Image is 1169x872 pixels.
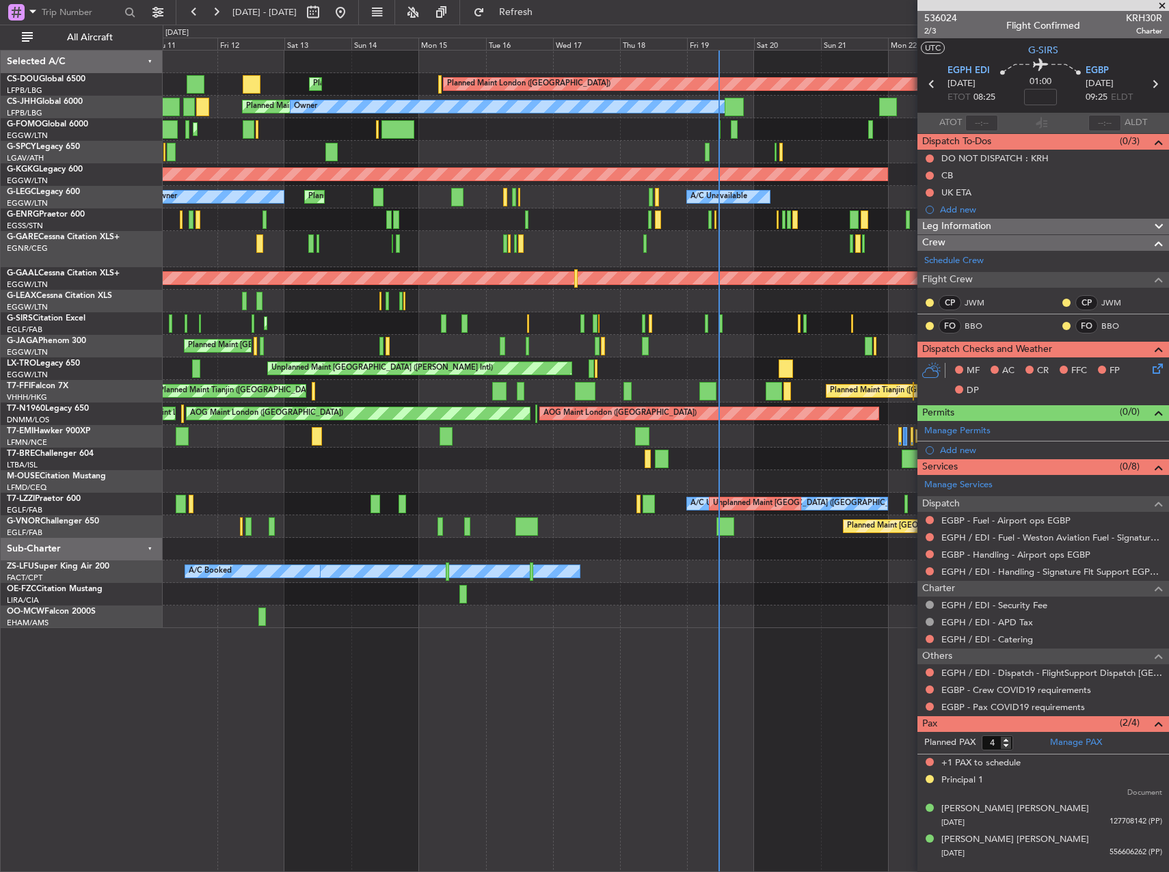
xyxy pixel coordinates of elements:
[1006,18,1080,33] div: Flight Confirmed
[7,108,42,118] a: LFPB/LBG
[7,233,38,241] span: G-GARE
[924,736,976,750] label: Planned PAX
[159,381,319,401] div: Planned Maint Tianjin ([GEOGRAPHIC_DATA])
[7,405,45,413] span: T7-N1960
[922,219,991,234] span: Leg Information
[1037,364,1049,378] span: CR
[190,403,343,424] div: AOG Maint London ([GEOGRAPHIC_DATA])
[922,459,958,475] span: Services
[1071,364,1087,378] span: FFC
[965,297,995,309] a: JWM
[308,187,524,207] div: Planned Maint [GEOGRAPHIC_DATA] ([GEOGRAPHIC_DATA])
[487,8,545,17] span: Refresh
[1110,847,1162,858] span: 556606262 (PP)
[941,757,1021,770] span: +1 PAX to schedule
[1120,716,1140,730] span: (2/4)
[941,833,1089,847] div: [PERSON_NAME] [PERSON_NAME]
[7,405,89,413] a: T7-N1960Legacy 650
[967,384,979,398] span: DP
[847,516,1062,536] div: Planned Maint [GEOGRAPHIC_DATA] ([GEOGRAPHIC_DATA])
[1101,297,1132,309] a: JWM
[7,269,38,277] span: G-GAAL
[830,381,989,401] div: Planned Maint Tianjin ([GEOGRAPHIC_DATA])
[941,684,1091,696] a: EGBP - Crew COVID19 requirements
[7,595,39,605] a: LIRA/CIA
[1030,75,1051,89] span: 01:00
[940,204,1162,215] div: Add new
[713,493,938,514] div: Unplanned Maint [GEOGRAPHIC_DATA] ([GEOGRAPHIC_DATA])
[7,165,39,174] span: G-KGKG
[7,618,49,628] a: EHAM/AMS
[690,187,747,207] div: A/C Unavailable
[941,566,1162,577] a: EGPH / EDI - Handling - Signature Flt Support EGPH / EDI
[7,75,85,83] a: CS-DOUGlobal 6500
[418,38,485,50] div: Mon 15
[922,716,937,732] span: Pax
[7,437,47,448] a: LFMN/NCE
[7,528,42,538] a: EGLF/FAB
[690,493,913,514] div: A/C Unavailable [GEOGRAPHIC_DATA] ([GEOGRAPHIC_DATA])
[924,424,991,438] a: Manage Permits
[924,254,984,268] a: Schedule Crew
[1111,91,1133,105] span: ELDT
[687,38,754,50] div: Fri 19
[948,91,970,105] span: ETOT
[941,599,1047,611] a: EGPH / EDI - Security Fee
[754,38,821,50] div: Sat 20
[188,336,403,356] div: Planned Maint [GEOGRAPHIC_DATA] ([GEOGRAPHIC_DATA])
[7,608,44,616] span: OO-MCW
[939,318,961,333] div: FO
[941,633,1033,645] a: EGPH / EDI - Catering
[7,198,48,208] a: EGGW/LTN
[941,169,953,181] div: CB
[447,74,610,94] div: Planned Maint London ([GEOGRAPHIC_DATA])
[7,143,80,151] a: G-SPCYLegacy 650
[1050,736,1102,750] a: Manage PAX
[271,358,493,379] div: Unplanned Maint [GEOGRAPHIC_DATA] ([PERSON_NAME] Intl)
[888,38,955,50] div: Mon 22
[246,96,461,117] div: Planned Maint [GEOGRAPHIC_DATA] ([GEOGRAPHIC_DATA])
[1086,91,1107,105] span: 09:25
[7,131,48,141] a: EGGW/LTN
[7,517,40,526] span: G-VNOR
[941,848,965,858] span: [DATE]
[543,403,697,424] div: AOG Maint London ([GEOGRAPHIC_DATA])
[965,320,995,332] a: BBO
[941,802,1089,816] div: [PERSON_NAME] [PERSON_NAME]
[7,495,81,503] a: T7-LZZIPraetor 600
[941,515,1071,526] a: EGBP - Fuel - Airport ops EGBP
[7,337,86,345] a: G-JAGAPhenom 300
[948,77,976,91] span: [DATE]
[294,96,317,117] div: Owner
[1120,459,1140,474] span: (0/8)
[15,27,148,49] button: All Aircraft
[7,188,36,196] span: G-LEGC
[924,478,993,492] a: Manage Services
[7,382,31,390] span: T7-FFI
[924,11,957,25] span: 536024
[1028,43,1058,57] span: G-SIRS
[7,585,36,593] span: OE-FZC
[7,292,36,300] span: G-LEAX
[7,392,47,403] a: VHHH/HKG
[217,38,284,50] div: Fri 12
[1075,295,1098,310] div: CP
[1110,364,1120,378] span: FP
[7,460,38,470] a: LTBA/ISL
[7,120,88,128] a: G-FOMOGlobal 6000
[7,98,83,106] a: CS-JHHGlobal 6000
[232,6,297,18] span: [DATE] - [DATE]
[1110,816,1162,828] span: 127708142 (PP)
[1125,116,1147,130] span: ALDT
[941,532,1162,543] a: EGPH / EDI - Fuel - Weston Aviation Fuel - Signature - EGPH / EDI
[620,38,687,50] div: Thu 18
[1120,134,1140,148] span: (0/3)
[941,549,1090,560] a: EGBP - Handling - Airport ops EGBP
[7,210,85,219] a: G-ENRGPraetor 600
[553,38,620,50] div: Wed 17
[939,295,961,310] div: CP
[941,667,1162,679] a: EGPH / EDI - Dispatch - FlightSupport Dispatch [GEOGRAPHIC_DATA]
[284,38,351,50] div: Sat 13
[7,472,106,480] a: M-OUSECitation Mustang
[7,472,40,480] span: M-OUSE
